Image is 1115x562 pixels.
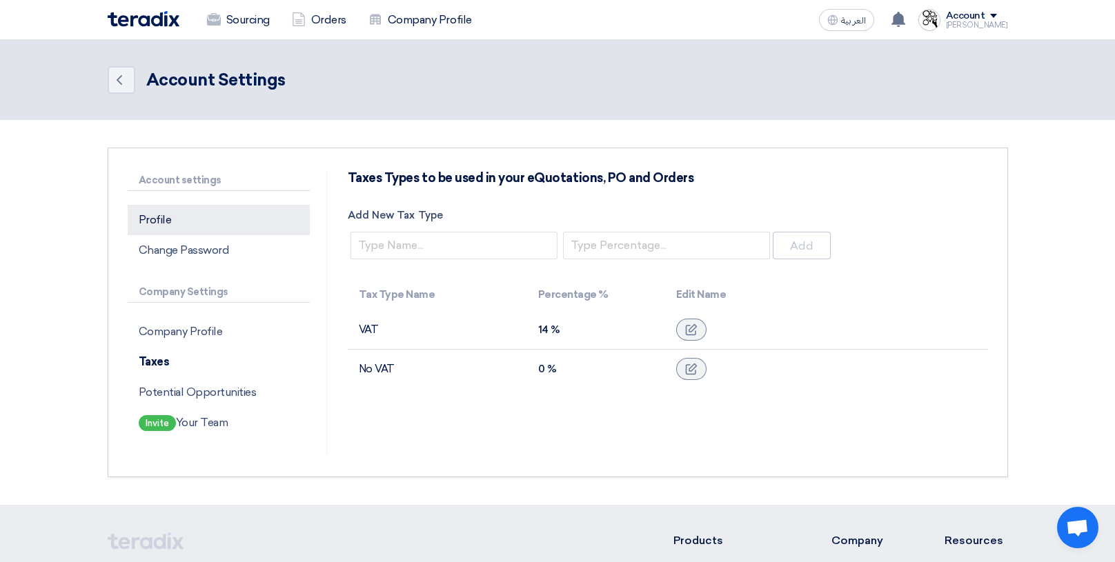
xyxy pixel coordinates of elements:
[357,5,483,35] a: Company Profile
[146,68,286,92] div: Account Settings
[108,11,179,27] img: Teradix logo
[281,5,357,35] a: Orders
[128,317,310,347] p: Company Profile
[563,232,770,259] input: Type Percentage...
[348,208,988,223] label: Add New Tax Type
[773,232,831,259] button: Add
[946,21,1008,29] div: [PERSON_NAME]
[128,235,310,265] p: Change Password
[918,9,940,31] img: intergear_Trade_logo_1756409606822.jpg
[128,282,310,303] p: Company Settings
[128,408,310,438] p: Your Team
[351,232,557,259] input: Type Name...
[128,377,310,408] p: Potential Opportunities
[348,350,527,389] td: No VAT
[673,532,790,549] li: Products
[348,310,527,350] td: VAT
[128,205,310,235] p: Profile
[128,347,310,377] p: Taxes
[538,323,654,336] div: 14 %
[831,532,903,549] li: Company
[139,415,176,431] span: Invite
[538,363,654,375] div: 0 %
[819,9,874,31] button: العربية
[841,16,866,26] span: العربية
[946,10,985,22] div: Account
[196,5,281,35] a: Sourcing
[348,170,694,185] h4: Taxes Types to be used in your eQuotations, PO and Orders
[1057,507,1098,548] a: Open chat
[665,279,988,311] th: Edit Name
[128,170,310,191] p: Account settings
[348,279,527,311] th: Tax Type Name
[945,532,1008,549] li: Resources
[527,279,665,311] th: Percentage %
